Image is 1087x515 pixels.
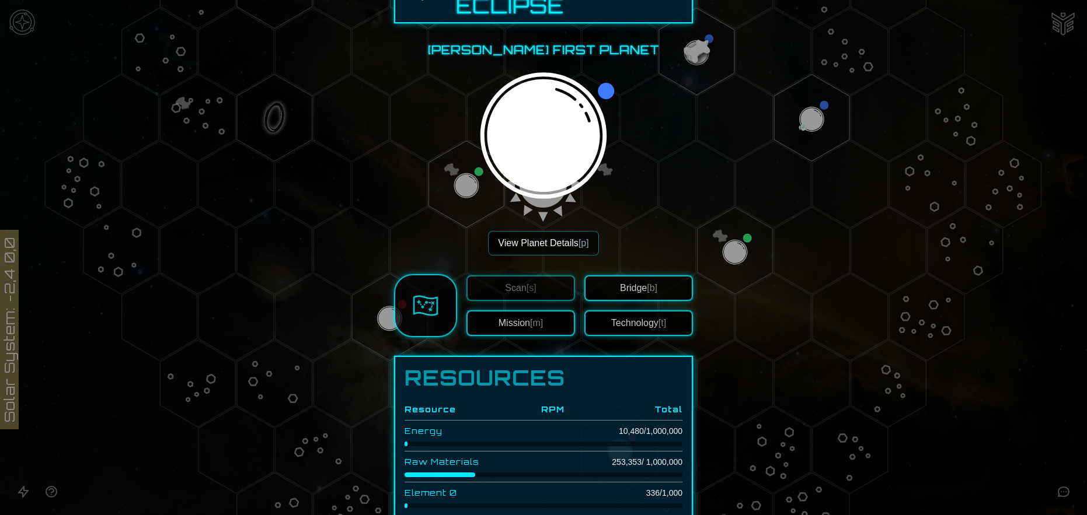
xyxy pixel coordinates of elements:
[659,318,666,328] span: [t]
[508,33,658,196] img: Programmer Guild
[405,399,518,421] th: Resource
[466,310,575,336] button: Mission[m]
[584,310,693,336] button: Technology[t]
[405,421,518,442] td: Energy
[518,399,565,421] th: RPM
[405,482,518,504] td: Element 0
[413,293,438,318] img: Sector
[428,42,660,58] h3: [PERSON_NAME] FIRST PLANET
[488,231,598,255] button: View Planet Details[p]
[565,482,682,504] td: 336 / 1,000
[584,275,693,301] button: Bridge[b]
[647,283,657,293] span: [b]
[469,68,618,217] img: DAVES FIRST PLANET
[579,238,589,248] span: [p]
[565,421,682,442] td: 10,480 / 1,000,000
[405,451,518,473] td: Raw Materials
[527,283,536,293] span: [s]
[505,283,536,293] span: Scan
[405,366,682,390] h1: Resources
[530,318,543,328] span: [m]
[565,399,682,421] th: Total
[565,451,682,473] td: 253,353 / 1,000,000
[466,275,575,301] button: Scan[s]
